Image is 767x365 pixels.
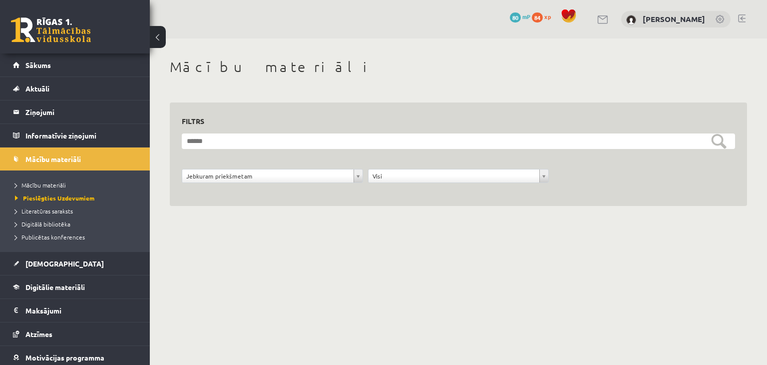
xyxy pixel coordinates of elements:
[11,17,91,42] a: Rīgas 1. Tālmācības vidusskola
[13,322,137,345] a: Atzīmes
[25,100,137,123] legend: Ziņojumi
[182,114,723,128] h3: Filtrs
[373,169,536,182] span: Visi
[25,154,81,163] span: Mācību materiāli
[170,58,747,75] h1: Mācību materiāli
[15,232,140,241] a: Publicētas konferences
[626,15,636,25] img: Raivo Jurciks
[25,84,49,93] span: Aktuāli
[532,12,543,22] span: 84
[25,124,137,147] legend: Informatīvie ziņojumi
[15,193,140,202] a: Pieslēgties Uzdevumiem
[522,12,530,20] span: mP
[15,181,66,189] span: Mācību materiāli
[643,14,705,24] a: [PERSON_NAME]
[510,12,530,20] a: 80 mP
[544,12,551,20] span: xp
[15,206,140,215] a: Literatūras saraksts
[13,252,137,275] a: [DEMOGRAPHIC_DATA]
[532,12,556,20] a: 84 xp
[15,207,73,215] span: Literatūras saraksts
[15,220,70,228] span: Digitālā bibliotēka
[369,169,549,182] a: Visi
[15,219,140,228] a: Digitālā bibliotēka
[186,169,350,182] span: Jebkuram priekšmetam
[15,194,94,202] span: Pieslēgties Uzdevumiem
[13,299,137,322] a: Maksājumi
[25,259,104,268] span: [DEMOGRAPHIC_DATA]
[182,169,363,182] a: Jebkuram priekšmetam
[13,124,137,147] a: Informatīvie ziņojumi
[25,353,104,362] span: Motivācijas programma
[25,299,137,322] legend: Maksājumi
[13,100,137,123] a: Ziņojumi
[25,282,85,291] span: Digitālie materiāli
[13,77,137,100] a: Aktuāli
[510,12,521,22] span: 80
[13,147,137,170] a: Mācību materiāli
[25,60,51,69] span: Sākums
[25,329,52,338] span: Atzīmes
[15,233,85,241] span: Publicētas konferences
[13,53,137,76] a: Sākums
[13,275,137,298] a: Digitālie materiāli
[15,180,140,189] a: Mācību materiāli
